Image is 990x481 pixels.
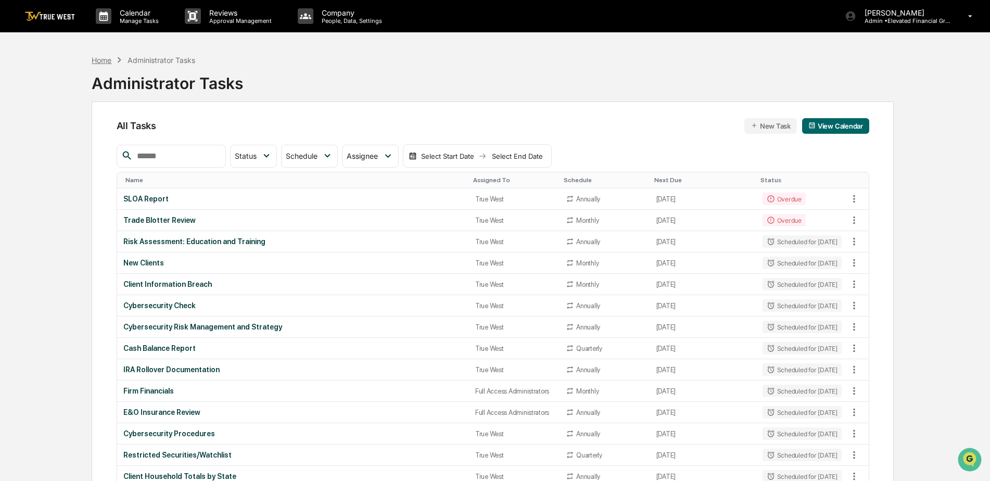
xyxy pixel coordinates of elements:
[576,451,602,459] div: Quarterly
[650,274,756,295] td: [DATE]
[576,259,599,267] div: Monthly
[473,176,555,184] div: Toggle SortBy
[313,8,387,17] p: Company
[763,278,842,290] div: Scheduled for [DATE]
[73,176,126,184] a: Powered byPylon
[123,344,463,352] div: Cash Balance Report
[650,402,756,423] td: [DATE]
[650,252,756,274] td: [DATE]
[475,430,553,438] div: True West
[848,176,869,184] div: Toggle SortBy
[576,430,600,438] div: Annually
[475,366,553,374] div: True West
[475,238,553,246] div: True West
[123,301,463,310] div: Cybersecurity Check
[10,80,29,98] img: 1746055101610-c473b297-6a78-478c-a979-82029cc54cd1
[650,210,756,231] td: [DATE]
[35,90,132,98] div: We're available if you need us!
[576,281,599,288] div: Monthly
[123,237,463,246] div: Risk Assessment: Education and Training
[6,127,71,146] a: 🖐️Preclearance
[475,302,553,310] div: True West
[808,122,816,129] img: calendar
[475,387,553,395] div: Full Access Administrators
[650,423,756,445] td: [DATE]
[576,323,600,331] div: Annually
[235,151,257,160] span: Status
[21,131,67,142] span: Preclearance
[576,409,600,416] div: Annually
[564,176,645,184] div: Toggle SortBy
[763,214,806,226] div: Overdue
[35,80,171,90] div: Start new chat
[123,259,463,267] div: New Clients
[128,56,195,65] div: Administrator Tasks
[576,345,602,352] div: Quarterly
[10,22,189,39] p: How can we help?
[123,408,463,416] div: E&O Insurance Review
[75,132,84,141] div: 🗄️
[763,427,842,440] div: Scheduled for [DATE]
[177,83,189,95] button: Start new chat
[92,66,243,93] div: Administrator Tasks
[576,387,599,395] div: Monthly
[650,445,756,466] td: [DATE]
[86,131,129,142] span: Attestations
[489,152,546,160] div: Select End Date
[763,363,842,376] div: Scheduled for [DATE]
[576,473,600,480] div: Annually
[92,56,111,65] div: Home
[21,151,66,161] span: Data Lookup
[576,366,600,374] div: Annually
[286,151,318,160] span: Schedule
[10,132,19,141] div: 🖐️
[650,359,756,381] td: [DATE]
[475,323,553,331] div: True West
[576,302,600,310] div: Annually
[123,472,463,480] div: Client Household Totals by State
[650,317,756,338] td: [DATE]
[763,385,842,397] div: Scheduled for [DATE]
[650,381,756,402] td: [DATE]
[802,118,869,134] button: View Calendar
[117,120,156,131] span: All Tasks
[650,188,756,210] td: [DATE]
[123,323,463,331] div: Cybersecurity Risk Management and Strategy
[760,176,844,184] div: Toggle SortBy
[475,281,553,288] div: True West
[111,17,164,24] p: Manage Tasks
[650,295,756,317] td: [DATE]
[475,409,553,416] div: Full Access Administrators
[478,152,487,160] img: arrow right
[409,152,417,160] img: calendar
[123,451,463,459] div: Restricted Securities/Watchlist
[123,280,463,288] div: Client Information Breach
[475,195,553,203] div: True West
[475,473,553,480] div: True West
[576,217,599,224] div: Monthly
[347,151,378,160] span: Assignee
[763,321,842,333] div: Scheduled for [DATE]
[763,299,842,312] div: Scheduled for [DATE]
[763,257,842,269] div: Scheduled for [DATE]
[475,451,553,459] div: True West
[419,152,476,160] div: Select Start Date
[744,118,797,134] button: New Task
[123,195,463,203] div: SLOA Report
[6,147,70,166] a: 🔎Data Lookup
[763,342,842,355] div: Scheduled for [DATE]
[313,17,387,24] p: People, Data, Settings
[111,8,164,17] p: Calendar
[475,345,553,352] div: True West
[125,176,465,184] div: Toggle SortBy
[25,11,75,21] img: logo
[123,365,463,374] div: IRA Rollover Documentation
[201,17,277,24] p: Approval Management
[763,449,842,461] div: Scheduled for [DATE]
[763,193,806,205] div: Overdue
[856,8,953,17] p: [PERSON_NAME]
[123,216,463,224] div: Trade Blotter Review
[576,238,600,246] div: Annually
